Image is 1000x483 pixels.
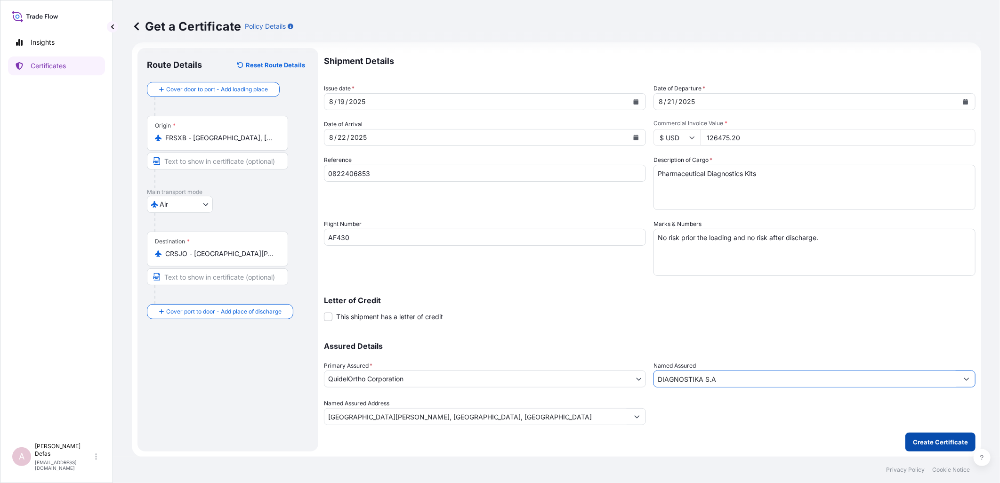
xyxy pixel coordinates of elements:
label: Flight Number [324,219,362,229]
p: Reset Route Details [246,60,305,70]
span: A [19,452,24,461]
p: Get a Certificate [132,19,241,34]
input: Assured Name [654,370,958,387]
p: Route Details [147,59,202,71]
input: Enter booking reference [324,165,646,182]
span: Air [160,200,168,209]
input: Enter name [324,229,646,246]
button: Calendar [629,94,644,109]
p: Policy Details [245,22,286,31]
p: Create Certificate [913,437,968,447]
div: Origin [155,122,176,129]
button: Select transport [147,196,213,213]
p: Shipment Details [324,48,976,74]
span: Date of Arrival [324,120,363,129]
div: Destination [155,238,190,245]
input: Origin [165,133,276,143]
button: Create Certificate [905,433,976,451]
input: Named Assured Address [324,408,629,425]
label: Named Assured [653,361,696,370]
input: Text to appear on certificate [147,153,288,169]
label: Description of Cargo [653,155,712,165]
p: Certificates [31,61,66,71]
div: / [346,96,348,107]
input: Enter amount [701,129,976,146]
span: Primary Assured [324,361,372,370]
div: month, [328,132,334,143]
button: Show suggestions [958,370,975,387]
input: Text to appear on certificate [147,268,288,285]
div: year, [349,132,368,143]
button: Reset Route Details [233,57,309,72]
div: month, [658,96,664,107]
a: Cookie Notice [932,466,970,474]
button: QuidelOrtho Corporation [324,370,646,387]
div: day, [666,96,675,107]
p: Insights [31,38,55,47]
span: QuidelOrtho Corporation [328,374,403,384]
span: Issue date [324,84,355,93]
p: [PERSON_NAME] Defas [35,443,93,458]
button: Cover port to door - Add place of discharge [147,304,293,319]
div: year, [677,96,696,107]
label: Marks & Numbers [653,219,702,229]
button: Calendar [958,94,973,109]
div: / [664,96,666,107]
div: day, [337,96,346,107]
button: Show suggestions [629,408,645,425]
span: Cover door to port - Add loading place [166,85,268,94]
a: Insights [8,33,105,52]
input: Destination [165,249,276,258]
span: This shipment has a letter of credit [336,312,443,322]
button: Calendar [629,130,644,145]
div: day, [337,132,347,143]
div: / [347,132,349,143]
div: / [334,132,337,143]
p: Assured Details [324,342,976,350]
span: Commercial Invoice Value [653,120,976,127]
a: Certificates [8,56,105,75]
a: Privacy Policy [886,466,925,474]
p: Main transport mode [147,188,309,196]
p: Letter of Credit [324,297,976,304]
label: Reference [324,155,352,165]
label: Named Assured Address [324,399,389,408]
div: / [334,96,337,107]
button: Cover door to port - Add loading place [147,82,280,97]
div: year, [348,96,366,107]
span: Date of Departure [653,84,705,93]
div: month, [328,96,334,107]
span: Cover port to door - Add place of discharge [166,307,282,316]
p: [EMAIL_ADDRESS][DOMAIN_NAME] [35,459,93,471]
div: / [675,96,677,107]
